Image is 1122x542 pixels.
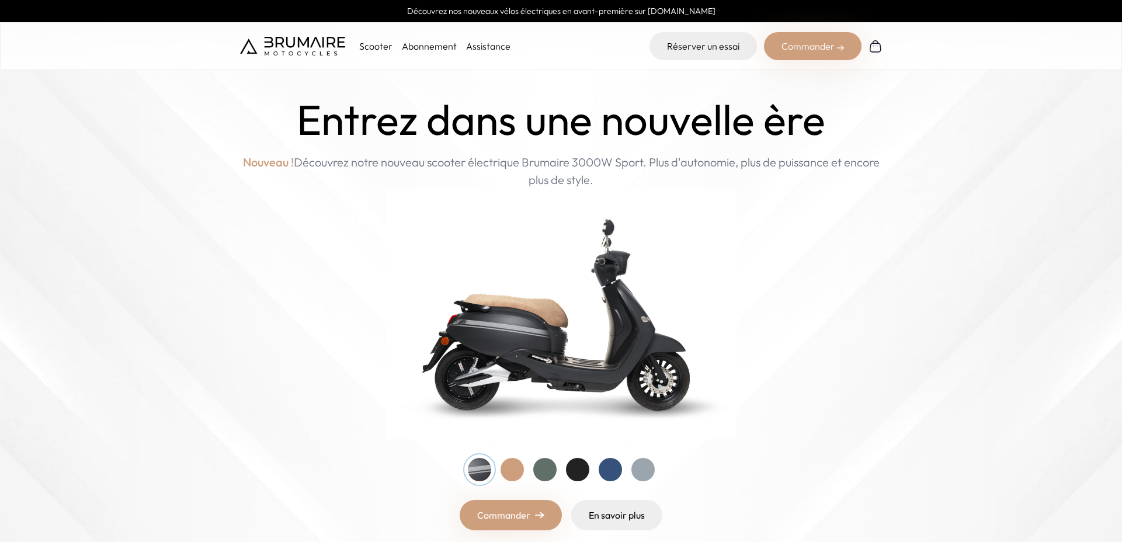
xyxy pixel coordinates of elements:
[571,500,662,530] a: En savoir plus
[837,44,844,51] img: right-arrow-2.png
[297,96,825,144] h1: Entrez dans une nouvelle ère
[649,32,757,60] a: Réserver un essai
[240,37,345,55] img: Brumaire Motocycles
[460,500,562,530] a: Commander
[243,154,294,171] span: Nouveau !
[402,40,457,52] a: Abonnement
[535,512,544,519] img: right-arrow.png
[869,39,883,53] img: Panier
[240,154,883,189] p: Découvrez notre nouveau scooter électrique Brumaire 3000W Sport. Plus d'autonomie, plus de puissa...
[359,39,392,53] p: Scooter
[466,40,510,52] a: Assistance
[764,32,862,60] div: Commander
